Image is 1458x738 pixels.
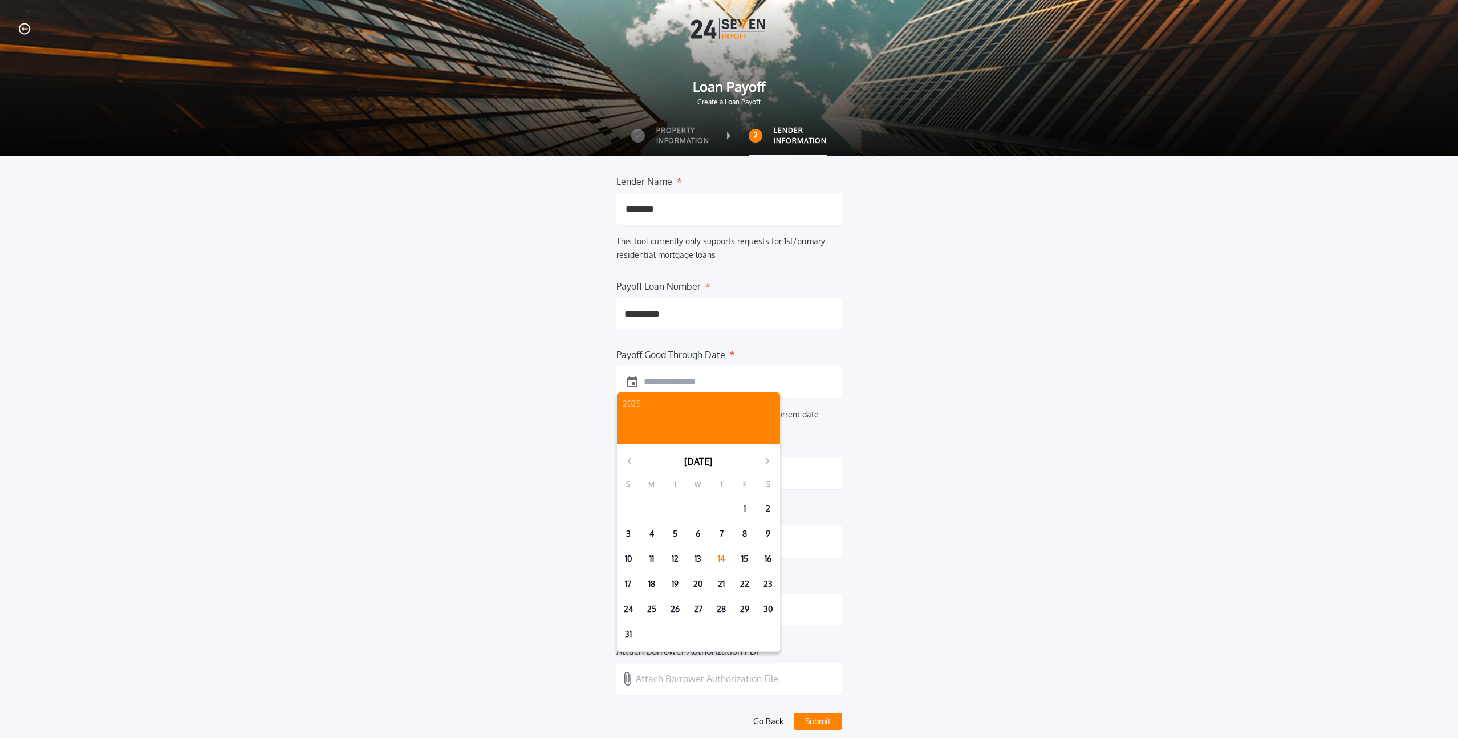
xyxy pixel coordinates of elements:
button: 24 [619,600,637,618]
button: 12 [666,550,684,568]
time: 4 [649,528,654,540]
div: T [710,478,733,492]
time: 13 [695,553,701,565]
time: 17 [625,578,631,590]
button: 31 [619,625,637,643]
button: 13 [689,550,707,568]
time: 14 [718,553,725,565]
label: Lender Information [774,125,827,146]
time: 22 [740,578,749,590]
time: 6 [696,528,700,540]
label: Property Information [656,125,709,146]
time: 23 [763,578,773,590]
button: 16 [759,550,777,568]
time: 1 [744,503,746,514]
div: T [663,478,687,492]
time: 26 [671,603,680,615]
button: 28 [712,600,730,618]
p: 2025 [623,398,774,409]
button: 3 [619,525,637,543]
time: 9 [766,528,770,540]
button: Submit [794,713,842,730]
time: 31 [625,628,632,640]
label: Payoff Good Through Date [616,348,725,357]
span: Loan Payoff [18,76,1440,97]
button: Go Back [749,713,788,730]
button: 11 [643,550,661,568]
time: 15 [741,553,748,565]
button: 10 [619,550,637,568]
time: 12 [672,553,679,565]
button: 9 [759,525,777,543]
span: Create a Loan Payoff [18,97,1440,107]
button: 2 [759,500,777,518]
time: 25 [647,603,656,615]
time: 2 [766,503,770,514]
time: 20 [693,578,702,590]
time: 16 [765,553,771,565]
label: This tool currently only supports requests for 1st/primary residential mortgage loans [616,236,825,259]
time: 8 [742,528,747,540]
time: 11 [649,553,654,565]
button: 21 [712,575,730,593]
label: Payoff Loan Number [616,279,701,289]
button: 14 [712,550,730,568]
label: Attach Borrower Authorization PDF [616,644,761,654]
time: 18 [648,578,655,590]
button: 23 [759,575,777,593]
time: 24 [624,603,633,615]
button: 26 [666,600,684,618]
button: 8 [736,525,754,543]
time: 21 [718,578,725,590]
button: 30 [759,600,777,618]
p: Attach Borrower Authorization File [636,672,778,686]
button: 25 [643,600,661,618]
button: 5 [666,525,684,543]
time: 19 [672,578,679,590]
time: 30 [763,603,773,615]
button: 17 [619,575,637,593]
time: 28 [717,603,726,615]
time: 7 [720,528,724,540]
div: W [687,478,710,492]
time: 3 [626,528,631,540]
time: 10 [625,553,632,565]
button: 20 [689,575,707,593]
p: [DATE] [684,455,712,468]
img: Logo [691,18,767,39]
h2: 2 [754,131,758,140]
button: 4 [643,525,661,543]
button: 7 [712,525,730,543]
button: 19 [666,575,684,593]
label: Lender Name [616,175,672,184]
div: F [733,478,757,492]
button: 1 [736,500,754,518]
button: 6 [689,525,707,543]
button: 29 [736,600,754,618]
button: 27 [689,600,707,618]
div: S [757,478,780,492]
div: S [617,478,640,492]
button: 18 [643,575,661,593]
time: 27 [694,603,702,615]
time: 5 [673,528,677,540]
button: 22 [736,575,754,593]
time: 29 [740,603,749,615]
div: M [640,478,663,492]
button: 15 [736,550,754,568]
